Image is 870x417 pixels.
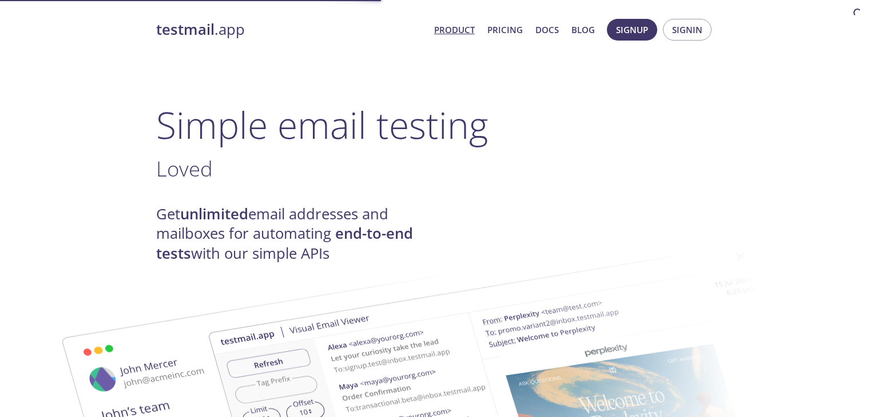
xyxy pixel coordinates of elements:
a: testmail.app [156,20,425,39]
a: Docs [535,22,559,37]
button: Signup [607,19,657,41]
h4: Get email addresses and mailboxes for automating with our simple APIs [156,205,435,263]
a: Blog [571,22,595,37]
span: Signup [616,22,648,37]
span: Loved [156,154,213,183]
strong: end-to-end tests [156,223,413,263]
button: Signin [663,19,712,41]
span: Signin [672,22,702,37]
h1: Simple email testing [156,103,714,147]
a: Product [434,22,475,37]
strong: unlimited [180,204,248,224]
strong: testmail [156,19,214,39]
a: Pricing [487,22,523,37]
